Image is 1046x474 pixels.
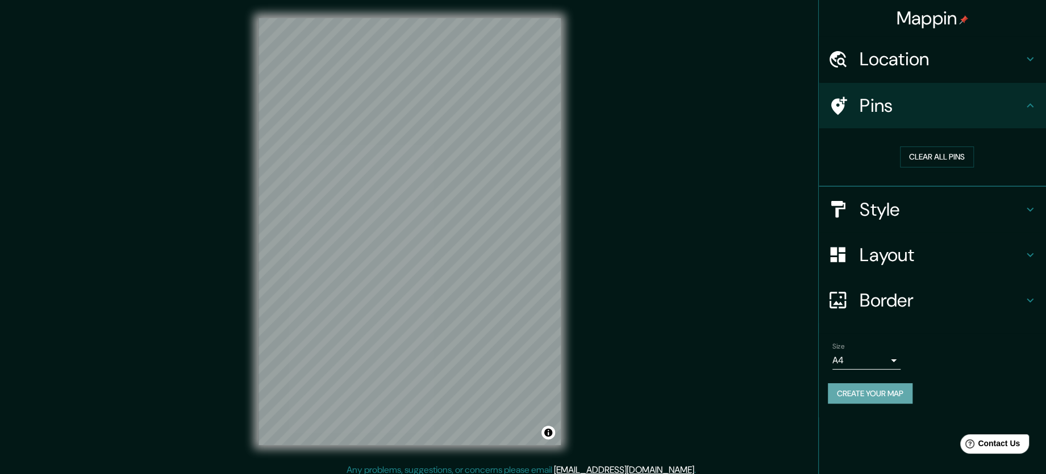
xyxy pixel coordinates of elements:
h4: Pins [860,94,1023,117]
button: Create your map [828,383,912,404]
div: A4 [832,351,901,370]
button: Toggle attribution [541,426,555,439]
h4: Location [860,48,1023,70]
button: Clear all pins [900,146,974,167]
div: Style [819,187,1046,232]
label: Size [832,341,844,351]
canvas: Map [259,18,561,445]
h4: Mappin [897,7,969,30]
div: Border [819,278,1046,323]
h4: Layout [860,244,1023,266]
img: pin-icon.png [959,15,968,24]
div: Layout [819,232,1046,278]
h4: Border [860,289,1023,312]
div: Location [819,36,1046,82]
div: Pins [819,83,1046,128]
iframe: Help widget launcher [945,430,1034,462]
h4: Style [860,198,1023,221]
